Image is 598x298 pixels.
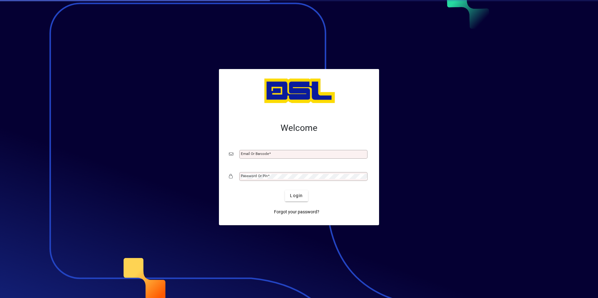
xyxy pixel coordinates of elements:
[290,192,303,199] span: Login
[241,151,269,156] mat-label: Email or Barcode
[229,123,369,133] h2: Welcome
[241,174,268,178] mat-label: Password or Pin
[285,190,308,201] button: Login
[271,206,322,218] a: Forgot your password?
[274,209,319,215] span: Forgot your password?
